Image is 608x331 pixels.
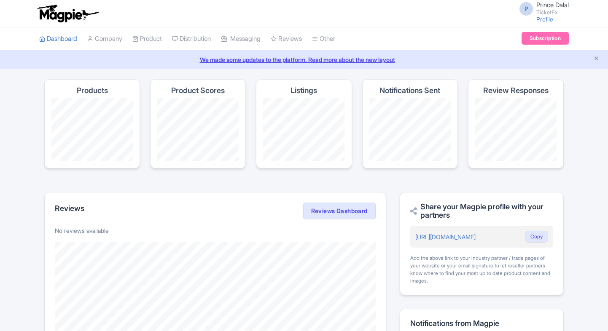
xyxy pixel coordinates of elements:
[519,2,533,16] span: P
[303,203,376,219] a: Reviews Dashboard
[522,32,569,45] a: Subscription
[55,204,84,213] h2: Reviews
[410,203,553,219] h2: Share your Magpie profile with your partners
[77,86,108,95] h4: Products
[221,27,261,51] a: Messaging
[172,27,211,51] a: Distribution
[525,231,548,243] button: Copy
[5,55,603,64] a: We made some updates to the platform. Read more about the new layout
[410,254,553,285] div: Add the above link to your industry partner / trade pages of your website or your email signature...
[39,27,77,51] a: Dashboard
[171,86,225,95] h4: Product Scores
[483,86,549,95] h4: Review Responses
[536,10,569,15] small: TicketEx
[87,27,122,51] a: Company
[514,2,569,15] a: P Prince Dalal TicketEx
[35,4,100,23] img: logo-ab69f6fb50320c5b225c76a69d11143b.png
[271,27,302,51] a: Reviews
[55,226,376,235] p: No reviews available
[312,27,335,51] a: Other
[536,16,553,23] a: Profile
[593,54,600,64] button: Close announcement
[291,86,317,95] h4: Listings
[410,319,553,328] h2: Notifications from Magpie
[536,1,569,9] span: Prince Dalal
[132,27,162,51] a: Product
[415,233,476,240] a: [URL][DOMAIN_NAME]
[379,86,440,95] h4: Notifications Sent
